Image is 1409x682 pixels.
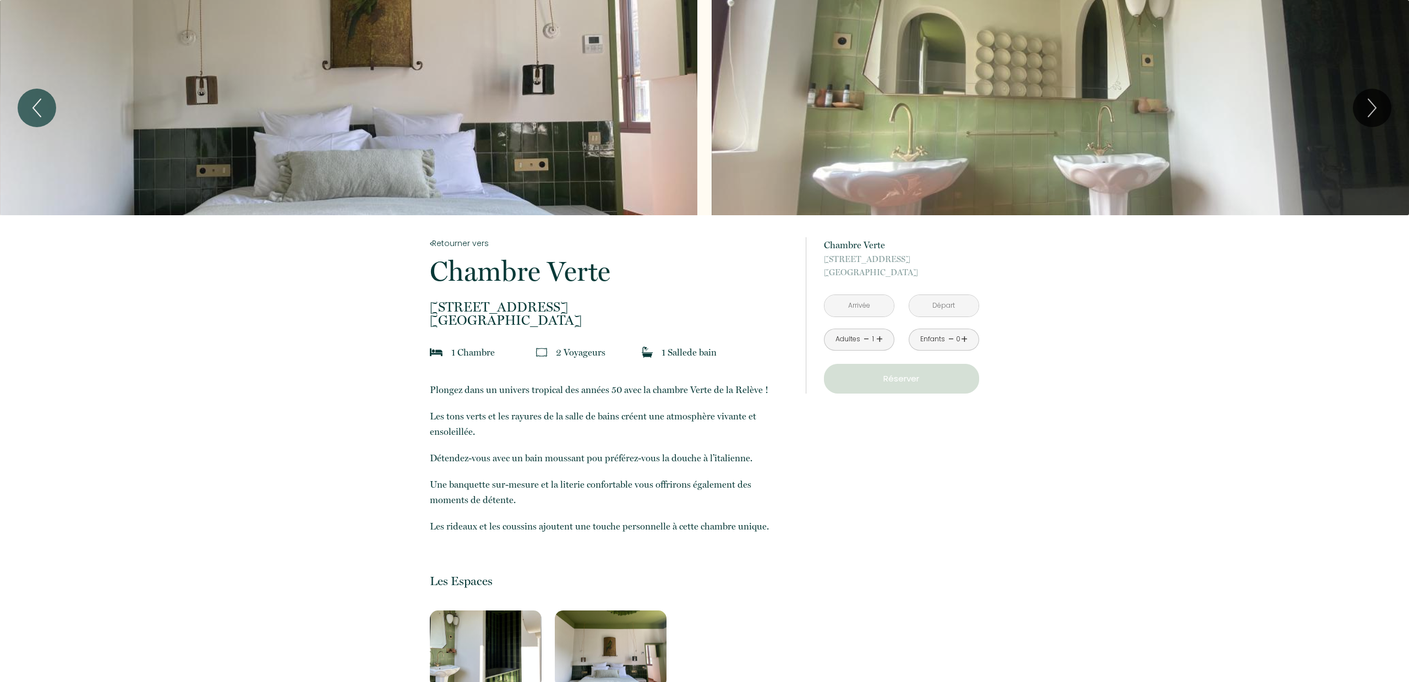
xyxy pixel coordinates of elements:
[824,253,979,279] p: [GEOGRAPHIC_DATA]
[824,295,894,317] input: Arrivée
[955,334,961,345] div: 0
[430,382,791,397] p: Plongez dans un univers tropical des années 50 avec la chambre Verte de la Relève !
[430,237,791,249] a: Retourner vers
[556,345,605,360] p: 2 Voyageur
[430,258,791,285] p: Chambre Verte
[909,295,979,317] input: Départ
[451,345,495,360] p: 1 Chambre
[430,301,791,327] p: [GEOGRAPHIC_DATA]
[824,237,979,253] p: Chambre Verte
[864,331,870,348] a: -
[870,334,876,345] div: 1
[824,253,979,266] span: [STREET_ADDRESS]
[1353,89,1391,127] button: Next
[430,519,791,534] p: Les rideaux et les coussins ajoutent une touche personnelle à cette chambre unique.​
[948,331,954,348] a: -
[961,331,968,348] a: +
[536,347,547,358] img: guests
[824,364,979,394] button: Réserver
[662,345,717,360] p: 1 Salle de bain
[18,89,56,127] button: Previous
[430,477,791,508] p: Une banquette sur-mesure et la literie confortable vous offrirons également des moments de détente.
[835,334,860,345] div: Adultes
[828,372,975,385] p: Réserver
[430,408,791,439] p: Les tons verts et les rayures de la salle de bains créent une atmosphère vivante et ensoleillée.
[430,574,791,588] p: Les Espaces
[876,331,883,348] a: +
[920,334,945,345] div: Enfants
[430,301,791,314] span: [STREET_ADDRESS]
[602,347,605,358] span: s
[430,450,791,466] p: Détendez-vous avec un bain moussant pou préférez-vous la douche à l’italienne.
